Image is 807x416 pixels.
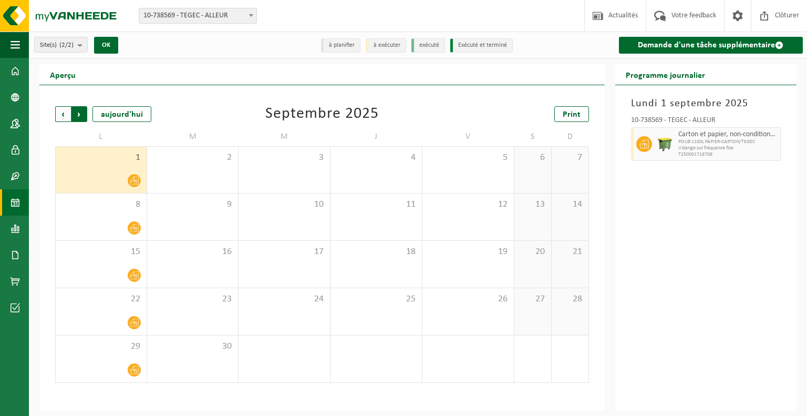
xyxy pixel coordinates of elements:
[563,110,581,119] span: Print
[330,127,422,146] td: J
[554,106,589,122] a: Print
[520,293,546,305] span: 27
[657,136,673,152] img: WB-1100-HPE-GN-50
[152,246,233,258] span: 16
[615,64,716,85] h2: Programme journalier
[71,106,87,122] span: Suivant
[152,199,233,210] span: 9
[336,293,417,305] span: 25
[422,127,514,146] td: V
[152,293,233,305] span: 23
[61,341,141,352] span: 29
[147,127,239,146] td: M
[450,38,513,53] li: Exécuté et terminé
[520,152,546,164] span: 6
[244,293,325,305] span: 24
[34,37,88,53] button: Site(s)(2/2)
[59,42,74,48] count: (2/2)
[92,106,151,122] div: aujourd'hui
[139,8,256,23] span: 10-738569 - TEGEC - ALLEUR
[366,38,406,53] li: à exécuter
[336,152,417,164] span: 4
[557,293,583,305] span: 28
[520,199,546,210] span: 13
[321,38,360,53] li: à planifier
[94,37,118,54] button: OK
[55,106,71,122] span: Précédent
[239,127,330,146] td: M
[631,96,781,111] h3: Lundi 1 septembre 2025
[514,127,552,146] td: S
[61,199,141,210] span: 8
[61,246,141,258] span: 15
[152,152,233,164] span: 2
[619,37,803,54] a: Demande d'une tâche supplémentaire
[152,341,233,352] span: 30
[678,151,778,158] span: T250001718708
[428,246,509,258] span: 19
[631,117,781,127] div: 10-738569 - TEGEC - ALLEUR
[678,130,778,139] span: Carton et papier, non-conditionné (industriel)
[411,38,445,53] li: exécuté
[244,199,325,210] span: 10
[428,152,509,164] span: 5
[678,145,778,151] span: Vidange sur fréquence fixe
[557,152,583,164] span: 7
[61,152,141,164] span: 1
[244,152,325,164] span: 3
[40,37,74,53] span: Site(s)
[428,199,509,210] span: 12
[39,64,86,85] h2: Aperçu
[55,127,147,146] td: L
[244,246,325,258] span: 17
[139,8,257,24] span: 10-738569 - TEGEC - ALLEUR
[520,246,546,258] span: 20
[557,199,583,210] span: 14
[61,293,141,305] span: 22
[678,139,778,145] span: POUB 1100L PAPIER-CARTON/TEGEC
[265,106,379,122] div: Septembre 2025
[336,246,417,258] span: 18
[428,293,509,305] span: 26
[557,246,583,258] span: 21
[336,199,417,210] span: 11
[552,127,589,146] td: D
